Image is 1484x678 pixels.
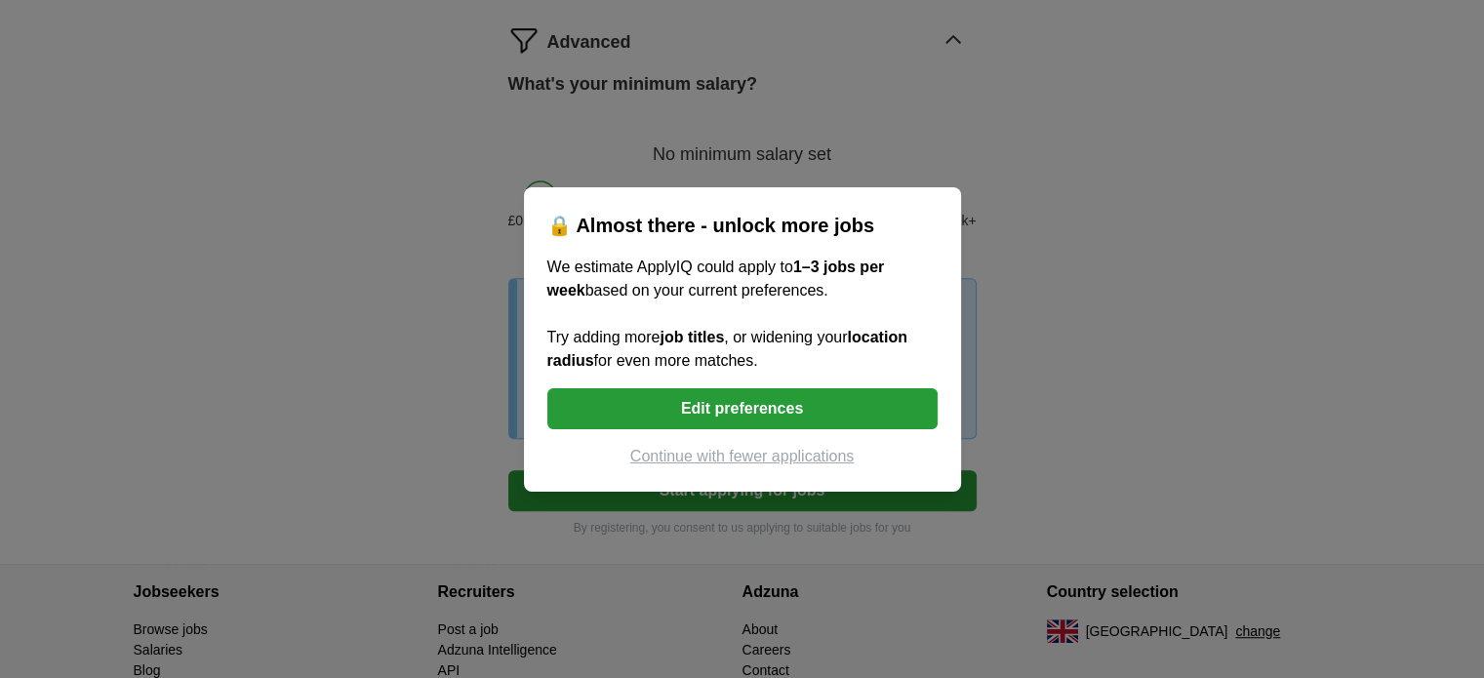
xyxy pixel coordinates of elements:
[547,215,874,236] span: 🔒 Almost there - unlock more jobs
[547,329,907,369] b: location radius
[547,388,938,429] button: Edit preferences
[547,259,885,299] b: 1–3 jobs per week
[660,329,724,345] b: job titles
[547,445,938,468] button: Continue with fewer applications
[547,259,907,369] span: We estimate ApplyIQ could apply to based on your current preferences. Try adding more , or wideni...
